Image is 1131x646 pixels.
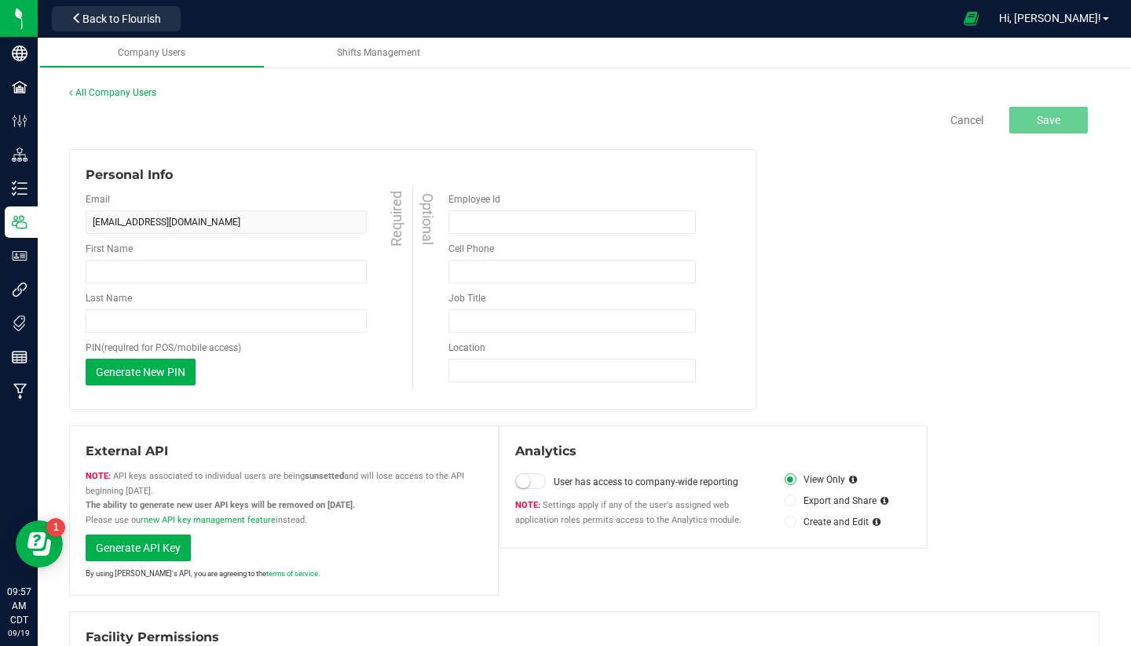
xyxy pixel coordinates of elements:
[96,542,181,554] span: Generate API Key
[12,214,27,230] inline-svg: Users
[46,518,65,537] iframe: Resource center unread badge
[86,442,482,461] div: External API
[448,242,494,256] label: Cell Phone
[950,112,983,128] a: Cancel
[7,585,31,627] p: 09:57 AM CDT
[86,568,320,579] small: By using [PERSON_NAME]'s API, you are agreeing to the
[7,627,31,639] p: 09/19
[52,6,181,31] button: Back to Flourish
[86,359,196,385] button: Generate New PIN
[82,13,161,25] span: Back to Flourish
[12,79,27,95] inline-svg: Facilities
[12,181,27,196] inline-svg: Inventory
[86,471,464,525] span: API keys associated to individual users are being and will lose access to the API beginning [DATE...
[12,248,27,264] inline-svg: User Roles
[12,316,27,331] inline-svg: Tags
[12,46,27,61] inline-svg: Company
[12,282,27,297] inline-svg: Integrations
[12,383,27,399] inline-svg: Manufacturing
[101,342,241,353] span: (required for POS/mobile access)
[12,113,27,129] inline-svg: Configuration
[554,475,768,489] label: User has access to company-wide reporting
[96,366,185,378] span: Generate New PIN
[86,500,355,510] strong: The ability to generate new user API keys will be removed on [DATE].
[785,473,845,487] label: View Only
[515,442,912,461] div: Analytics
[86,242,133,256] label: First Name
[1009,107,1088,133] button: Save
[12,349,27,365] inline-svg: Reports
[448,260,696,283] input: Format: (999) 999-9999
[785,515,869,529] label: Create and Edit
[448,341,485,355] label: Location
[16,520,63,568] iframe: Resource center
[417,193,438,245] span: Optional
[448,291,485,305] label: Job Title
[266,569,320,578] a: terms of service.
[144,515,276,525] a: new API key management feature
[999,12,1101,24] span: Hi, [PERSON_NAME]!
[86,291,132,305] label: Last Name
[448,192,500,206] label: Employee Id
[1037,114,1060,126] span: Save
[785,494,877,508] label: Export and Share
[86,535,191,561] button: Generate API Key
[86,166,740,184] div: Personal Info
[337,47,420,58] span: Shifts Management
[86,192,110,206] label: Email
[953,3,989,34] span: Open Ecommerce Menu
[305,471,344,481] strong: sunsetted
[69,87,156,98] a: All Company Users
[515,500,741,525] span: Settings apply if any of the user's assigned web application roles permits access to the Analytic...
[386,191,407,246] span: Required
[118,47,185,58] span: Company Users
[86,341,241,355] label: PIN
[12,147,27,162] inline-svg: Distribution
